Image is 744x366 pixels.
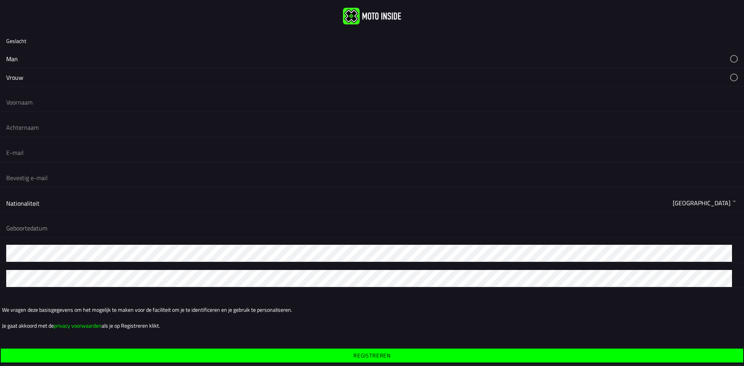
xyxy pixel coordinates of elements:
[353,353,391,358] ion-text: Registreren
[2,321,742,330] ion-text: Je gaat akkoord met de als je op Registreren klikt.
[6,37,26,45] ion-label: Geslacht
[54,321,102,330] a: privacy voorwaarden
[6,169,738,186] input: Bevestig e-mail
[6,119,738,136] input: Achternaam
[6,94,738,111] input: Voornaam
[2,306,742,314] ion-text: We vragen deze basisgegevens om het mogelijk te maken voor de faciliteit om je te identificeren e...
[6,144,738,161] input: E-mail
